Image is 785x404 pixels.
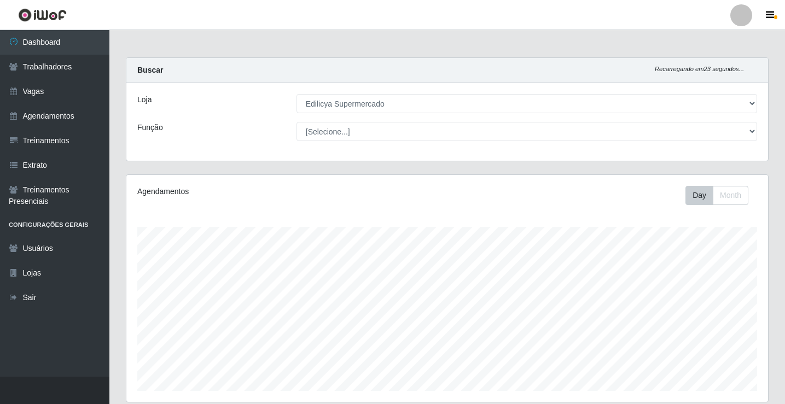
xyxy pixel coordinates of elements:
[713,186,748,205] button: Month
[685,186,748,205] div: First group
[137,66,163,74] strong: Buscar
[685,186,757,205] div: Toolbar with button groups
[685,186,713,205] button: Day
[655,66,744,72] i: Recarregando em 23 segundos...
[18,8,67,22] img: CoreUI Logo
[137,122,163,133] label: Função
[137,94,152,106] label: Loja
[137,186,386,197] div: Agendamentos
